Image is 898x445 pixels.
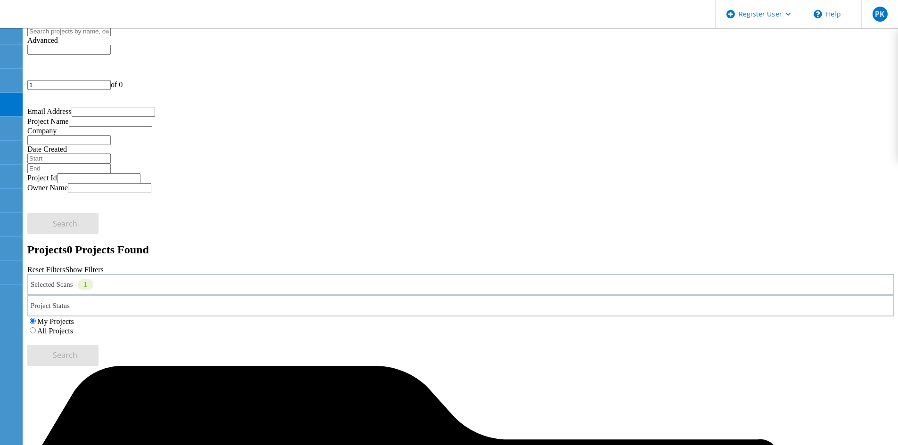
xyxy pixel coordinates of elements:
[875,10,884,18] span: PK
[65,266,103,274] a: Show Filters
[27,266,65,274] a: Reset Filters
[53,218,77,229] span: Search
[27,345,99,366] button: Search
[9,18,111,26] a: Live Optics Dashboard
[27,174,57,182] label: Project Id
[27,145,67,153] label: Date Created
[27,26,111,36] input: Search projects by name, owner, ID, company, etc
[27,163,111,173] input: End
[37,317,74,325] label: My Projects
[27,274,894,295] div: Selected Scans
[27,127,57,135] label: Company
[27,107,72,115] label: Email Address
[78,279,93,290] div: 1
[67,243,149,256] span: 0 Projects Found
[27,243,67,256] b: Projects
[111,81,123,89] span: of 0
[37,327,73,335] label: All Projects
[814,10,822,18] svg: \n
[27,63,894,72] div: |
[27,98,894,107] div: |
[27,154,111,163] input: Start
[27,213,99,234] button: Search
[27,295,894,316] div: Project Status
[27,36,58,44] span: Advanced
[27,184,68,192] label: Owner Name
[53,350,77,360] span: Search
[27,117,69,125] label: Project Name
